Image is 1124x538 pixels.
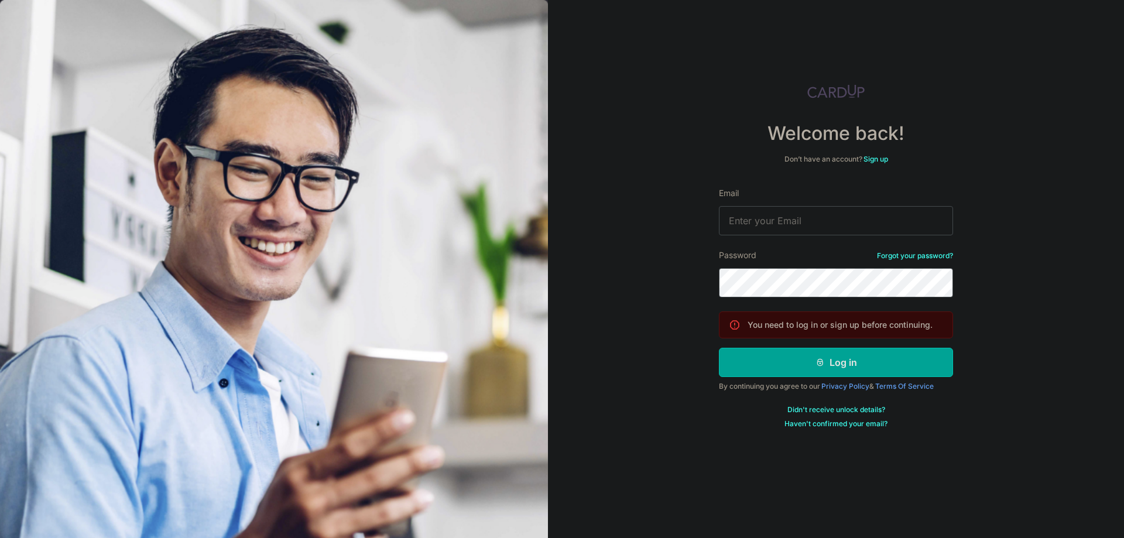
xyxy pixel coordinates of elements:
label: Email [719,187,739,199]
button: Log in [719,348,953,377]
img: CardUp Logo [807,84,865,98]
a: Haven't confirmed your email? [784,419,887,429]
a: Didn't receive unlock details? [787,405,885,414]
input: Enter your Email [719,206,953,235]
a: Forgot your password? [877,251,953,261]
label: Password [719,249,756,261]
a: Terms Of Service [875,382,934,390]
p: You need to log in or sign up before continuing. [748,319,933,331]
div: By continuing you agree to our & [719,382,953,391]
div: Don’t have an account? [719,155,953,164]
a: Sign up [863,155,888,163]
h4: Welcome back! [719,122,953,145]
a: Privacy Policy [821,382,869,390]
